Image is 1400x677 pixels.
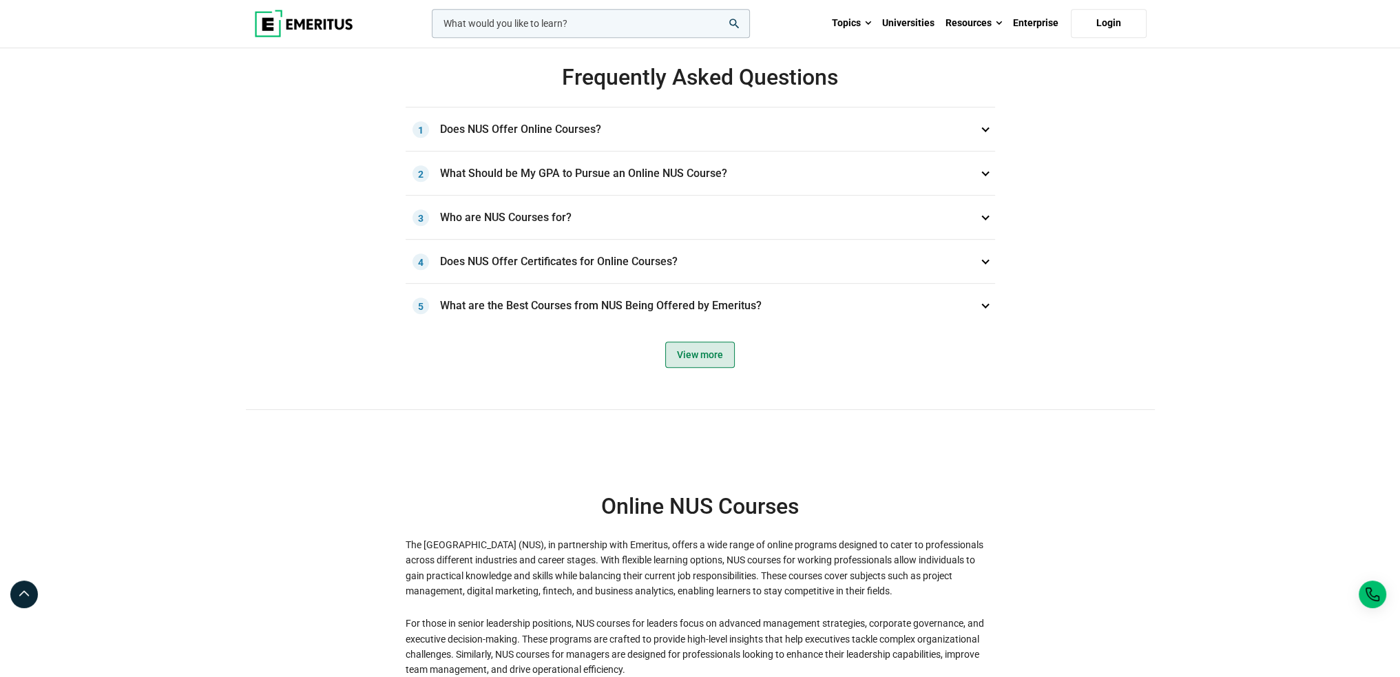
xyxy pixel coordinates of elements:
span: 5 [412,298,429,314]
span: 3 [412,209,429,226]
h3: What are the Best Courses from NUS Being Offered by Emeritus? [406,284,995,328]
h2: Online NUS Courses [406,492,995,520]
span: 2 [412,165,429,182]
a: Login [1071,9,1147,38]
span: 4 [412,253,429,270]
span: View more [665,342,735,368]
h3: What Should be My GPA to Pursue an Online NUS Course? [406,152,995,196]
h3: Does NUS Offer Online Courses? [406,107,995,152]
p: The [GEOGRAPHIC_DATA] (NUS), in partnership with Emeritus, offers a wide range of online programs... [406,537,995,599]
h2: Frequently Asked Questions [406,63,995,91]
h3: Does NUS Offer Certificates for Online Courses? [406,240,995,284]
h3: Who are NUS Courses for? [406,196,995,240]
span: 1 [412,121,429,138]
input: woocommerce-product-search-field-0 [432,9,750,38]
